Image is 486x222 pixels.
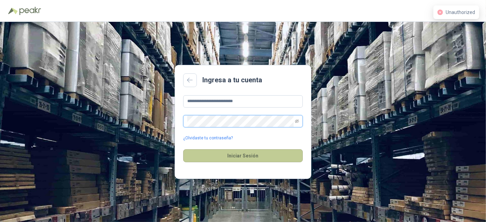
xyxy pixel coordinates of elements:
img: Logo [8,8,18,14]
a: ¿Olvidaste tu contraseña? [183,135,233,141]
span: Unauthorized [446,10,475,15]
span: eye-invisible [295,119,299,123]
span: close-circle [437,10,443,15]
img: Peakr [19,7,41,15]
button: Iniciar Sesión [183,149,303,162]
h2: Ingresa a tu cuenta [202,75,262,85]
